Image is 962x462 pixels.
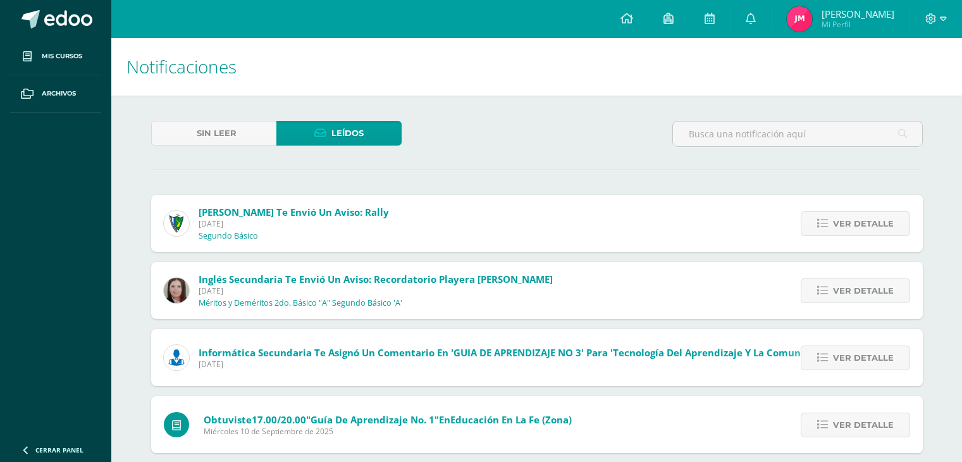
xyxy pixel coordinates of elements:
span: Miércoles 10 de Septiembre de 2025 [204,426,572,437]
img: 9f174a157161b4ddbe12118a61fed988.png [164,211,189,236]
a: Sin leer [151,121,276,146]
span: Mi Perfil [822,19,894,30]
a: Leídos [276,121,402,146]
span: [DATE] [199,285,553,296]
img: 6858e211fb986c9fe9688e4a84769b91.png [787,6,812,32]
span: Leídos [331,122,364,145]
span: Ver detalle [833,279,894,303]
span: [PERSON_NAME] te envió un aviso: Rally [199,206,389,218]
span: Mis cursos [42,51,82,61]
span: Inglés Secundaria te envió un aviso: Recordatorio Playera [PERSON_NAME] [199,273,553,285]
span: [PERSON_NAME] [822,8,894,20]
a: Archivos [10,75,101,113]
span: Archivos [42,89,76,99]
span: [DATE] [199,359,903,370]
p: Méritos y Deméritos 2do. Básico "A" Segundo Básico 'A' [199,298,402,308]
span: Obtuviste en [204,413,572,426]
span: "Guía de Aprendizaje No. 1" [306,413,439,426]
span: Informática Secundaria te asignó un comentario en 'GUIA DE APRENDIZAJE NO 3' para 'Tecnología del... [199,346,903,359]
img: 6ed6846fa57649245178fca9fc9a58dd.png [164,345,189,370]
span: Notificaciones [126,54,237,78]
span: Cerrar panel [35,446,83,454]
img: 8af0450cf43d44e38c4a1497329761f3.png [164,278,189,303]
input: Busca una notificación aquí [673,122,922,146]
span: Ver detalle [833,212,894,235]
span: 17.00/20.00 [252,413,306,426]
span: Sin leer [197,122,237,145]
span: [DATE] [199,218,389,229]
a: Mis cursos [10,38,101,75]
p: Segundo Básico [199,231,258,241]
span: Educación en la Fe (Zona) [450,413,572,426]
span: Ver detalle [833,413,894,437]
span: Ver detalle [833,346,894,370]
